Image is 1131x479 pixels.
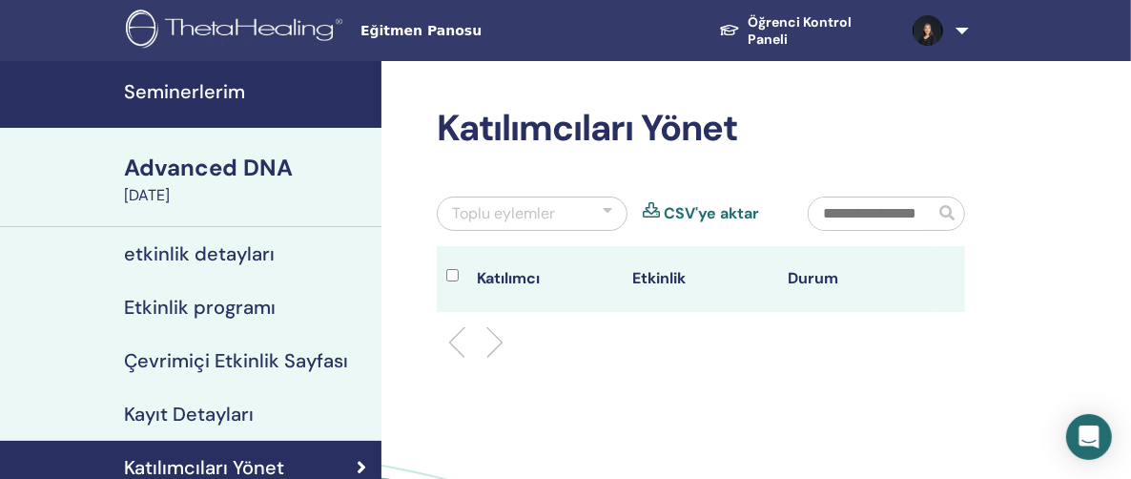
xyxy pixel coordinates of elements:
[913,15,943,46] img: default.jpg
[468,246,624,312] th: Katılımcı
[452,202,555,225] div: Toplu eylemler
[360,21,647,41] span: Eğitmen Panosu
[126,10,349,52] img: logo.png
[124,296,276,319] h4: Etkinlik programı
[124,349,348,372] h4: Çevrimiçi Etkinlik Sayfası
[124,184,370,207] div: [DATE]
[124,242,275,265] h4: etkinlik detayları
[1066,414,1112,460] div: Open Intercom Messenger
[624,246,779,312] th: Etkinlik
[778,246,934,312] th: Durum
[437,107,965,151] h2: Katılımcıları Yönet
[124,152,370,184] div: Advanced DNA
[664,202,759,225] a: CSV'ye aktar
[124,80,370,103] h4: Seminerlerim
[113,152,381,207] a: Advanced DNA[DATE]
[124,403,254,426] h4: Kayıt Detayları
[719,23,740,37] img: graduation-cap-white.svg
[124,456,284,479] h4: Katılımcıları Yönet
[704,5,897,57] a: Öğrenci Kontrol Paneli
